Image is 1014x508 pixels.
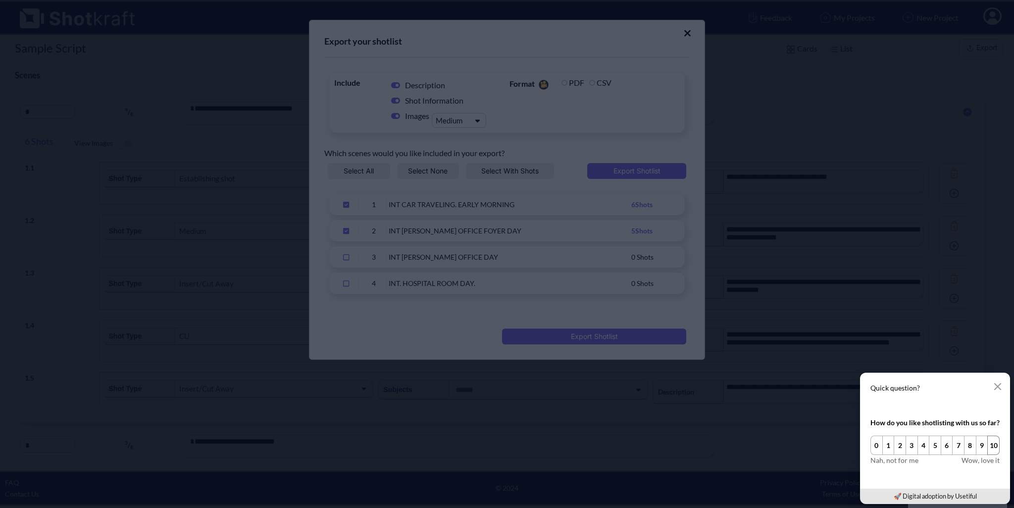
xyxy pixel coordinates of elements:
[964,436,976,455] button: 8
[870,455,918,465] span: Nah, not for me
[917,436,930,455] button: 4
[906,436,918,455] button: 3
[870,383,1000,393] p: Quick question?
[976,436,988,455] button: 9
[929,436,941,455] button: 5
[894,492,977,500] a: 🚀 Digital adoption by Usetiful
[7,8,92,16] div: Online
[870,436,883,455] button: 0
[882,436,895,455] button: 1
[941,436,953,455] button: 6
[894,436,906,455] button: 2
[952,436,964,455] button: 7
[962,455,1000,465] span: Wow, love it
[987,436,1000,455] button: 10
[870,417,1000,428] div: How do you like shotlisting with us so far?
